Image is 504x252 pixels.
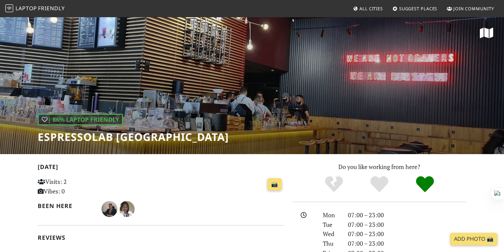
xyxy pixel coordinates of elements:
span: Riccardo Capozza [102,204,119,212]
p: Visits: 2 Vibes: 0 [38,177,115,196]
h1: Espressolab [GEOGRAPHIC_DATA] [38,131,229,143]
p: Do you like working from here? [292,162,466,172]
div: Thu [319,239,344,248]
a: Join Community [444,3,497,15]
a: LaptopFriendly LaptopFriendly [5,3,65,15]
a: Add Photo 📸 [450,233,497,245]
span: Hamza Nafty [119,204,135,212]
div: Wed [319,229,344,239]
div: No [311,175,357,193]
div: Tue [319,220,344,230]
img: LaptopFriendly [5,4,13,12]
div: 07:00 – 23:00 [344,210,470,220]
div: Yes [357,175,402,193]
h2: Reviews [38,234,284,241]
span: All Cities [359,6,383,12]
div: | 86% Laptop Friendly [38,114,123,125]
div: Definitely! [402,175,448,193]
span: Laptop [16,5,37,12]
img: 2690-riccardo.jpg [102,201,117,217]
span: Join Community [453,6,494,12]
div: 07:00 – 23:00 [344,239,470,248]
div: 07:00 – 23:00 [344,229,470,239]
span: Suggest Places [399,6,438,12]
img: 2958-hamza.jpg [119,201,135,217]
div: Mon [319,210,344,220]
h2: Been here [38,202,94,209]
span: Friendly [38,5,64,12]
a: Suggest Places [390,3,440,15]
a: All Cities [350,3,386,15]
a: 📸 [267,178,282,191]
div: 07:00 – 23:00 [344,220,470,230]
h2: [DATE] [38,163,284,173]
